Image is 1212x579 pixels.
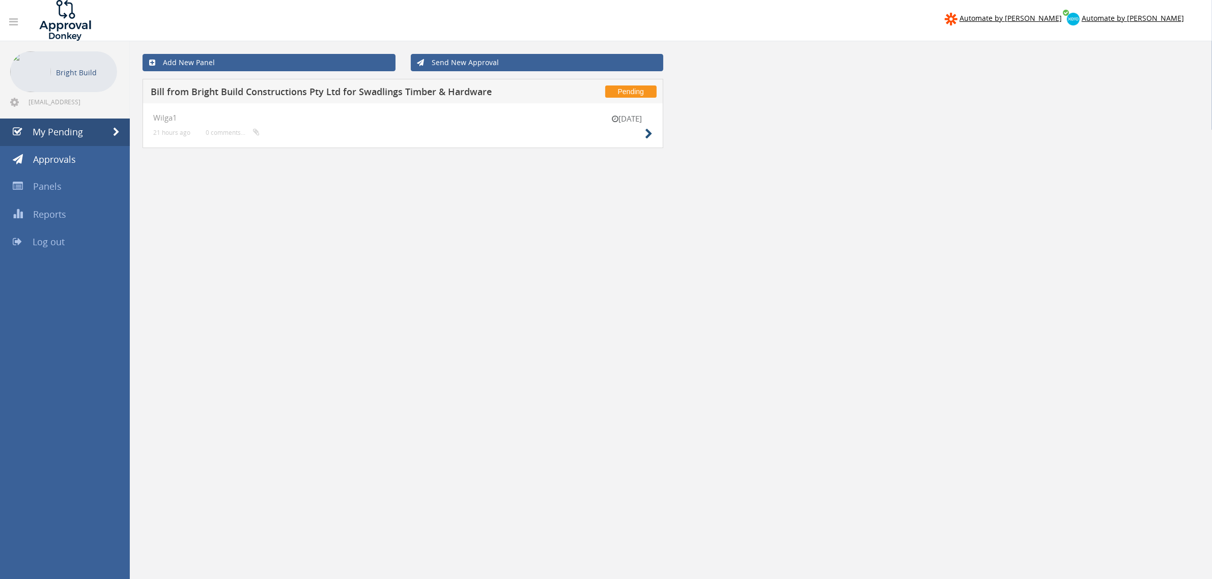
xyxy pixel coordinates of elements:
span: Automate by [PERSON_NAME] [960,13,1062,23]
a: Add New Panel [143,54,396,71]
p: Bright Build [56,66,112,79]
small: 0 comments... [206,129,260,136]
span: [EMAIL_ADDRESS][DOMAIN_NAME] [29,98,115,106]
span: Automate by [PERSON_NAME] [1082,13,1184,23]
span: Log out [33,236,65,248]
h4: Wilga1 [153,113,653,122]
span: Approvals [33,153,76,165]
img: xero-logo.png [1067,13,1080,25]
h5: Bill from Bright Build Constructions Pty Ltd for Swadlings Timber & Hardware [151,87,504,100]
span: My Pending [33,126,83,138]
img: zapier-logomark.png [945,13,957,25]
span: Reports [33,208,66,220]
span: Panels [33,180,62,192]
a: Send New Approval [411,54,664,71]
small: 21 hours ago [153,129,190,136]
small: [DATE] [602,113,653,124]
span: Pending [605,85,657,98]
